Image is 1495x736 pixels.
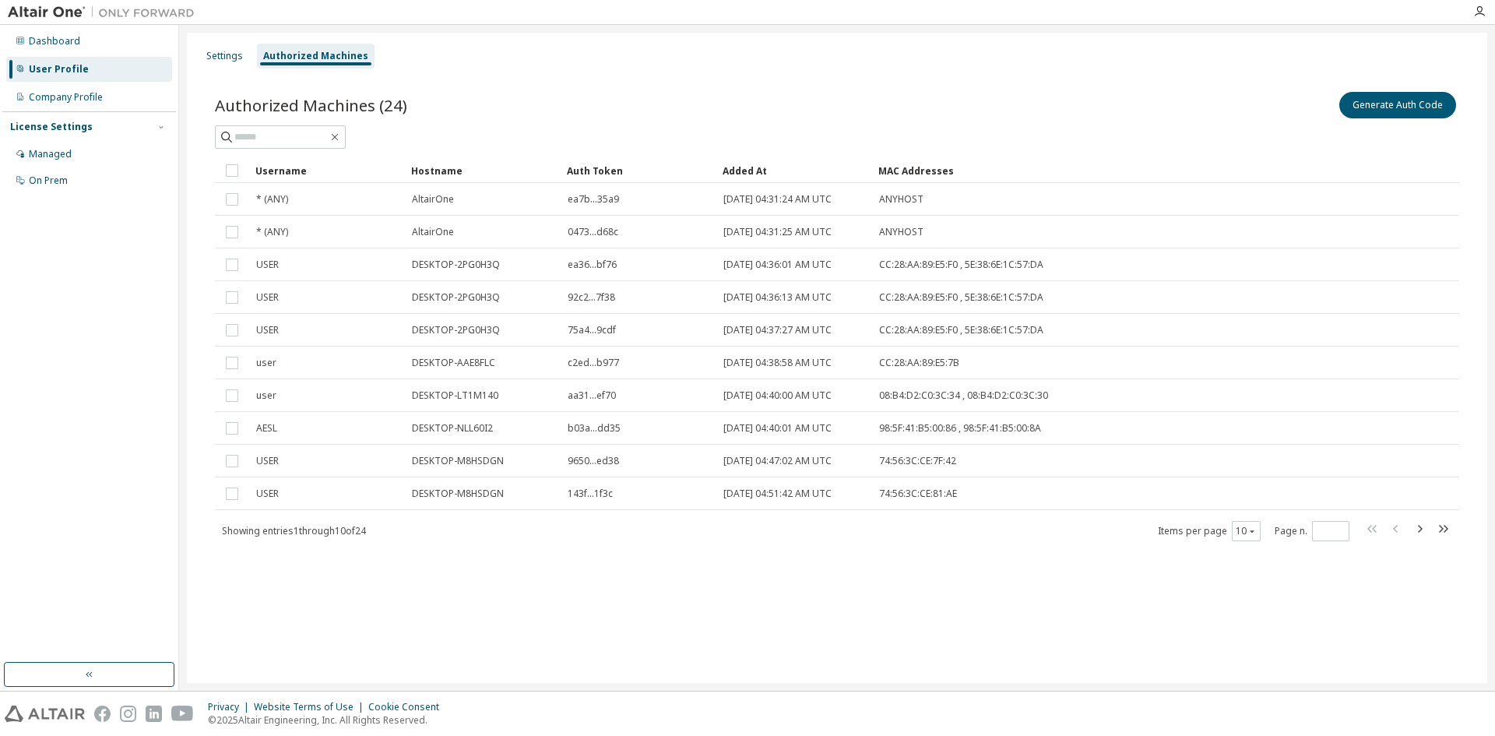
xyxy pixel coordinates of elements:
div: Managed [29,148,72,160]
span: b03a...dd35 [568,422,621,435]
span: CC:28:AA:89:E5:F0 , 5E:38:6E:1C:57:DA [879,324,1043,336]
img: youtube.svg [171,706,194,722]
span: Items per page [1158,521,1261,541]
span: * (ANY) [256,193,288,206]
span: 74:56:3C:CE:7F:42 [879,455,956,467]
div: User Profile [29,63,89,76]
span: [DATE] 04:31:24 AM UTC [723,193,832,206]
span: * (ANY) [256,226,288,238]
span: ea36...bf76 [568,259,617,271]
span: ea7b...35a9 [568,193,619,206]
div: Privacy [208,701,254,713]
button: 10 [1236,525,1257,537]
span: CC:28:AA:89:E5:7B [879,357,959,369]
span: 0473...d68c [568,226,618,238]
span: [DATE] 04:36:13 AM UTC [723,291,832,304]
span: Showing entries 1 through 10 of 24 [222,524,366,537]
div: Cookie Consent [368,701,448,713]
span: [DATE] 04:36:01 AM UTC [723,259,832,271]
div: Company Profile [29,91,103,104]
span: 75a4...9cdf [568,324,616,336]
span: DESKTOP-LT1M140 [412,389,498,402]
span: [DATE] 04:47:02 AM UTC [723,455,832,467]
div: Authorized Machines [263,50,368,62]
span: aa31...ef70 [568,389,616,402]
div: Hostname [411,158,554,183]
span: Page n. [1275,521,1349,541]
span: CC:28:AA:89:E5:F0 , 5E:38:6E:1C:57:DA [879,259,1043,271]
span: DESKTOP-M8HSDGN [412,488,504,500]
span: [DATE] 04:38:58 AM UTC [723,357,832,369]
span: ANYHOST [879,226,923,238]
span: [DATE] 04:51:42 AM UTC [723,488,832,500]
span: [DATE] 04:40:01 AM UTC [723,422,832,435]
div: Website Terms of Use [254,701,368,713]
span: CC:28:AA:89:E5:F0 , 5E:38:6E:1C:57:DA [879,291,1043,304]
span: 08:B4:D2:C0:3C:34 , 08:B4:D2:C0:3C:30 [879,389,1048,402]
div: License Settings [10,121,93,133]
span: USER [256,291,279,304]
img: linkedin.svg [146,706,162,722]
div: Auth Token [567,158,710,183]
span: USER [256,488,279,500]
span: user [256,357,276,369]
span: DESKTOP-AAE8FLC [412,357,495,369]
img: altair_logo.svg [5,706,85,722]
span: DESKTOP-2PG0H3Q [412,291,500,304]
img: facebook.svg [94,706,111,722]
span: DESKTOP-2PG0H3Q [412,324,500,336]
div: Added At [723,158,866,183]
span: USER [256,324,279,336]
span: 9650...ed38 [568,455,619,467]
p: © 2025 Altair Engineering, Inc. All Rights Reserved. [208,713,448,727]
span: DESKTOP-2PG0H3Q [412,259,500,271]
span: Authorized Machines (24) [215,94,407,116]
span: [DATE] 04:37:27 AM UTC [723,324,832,336]
button: Generate Auth Code [1339,92,1456,118]
div: MAC Addresses [878,158,1296,183]
span: DESKTOP-NLL60I2 [412,422,493,435]
span: user [256,389,276,402]
span: 143f...1f3c [568,488,613,500]
div: On Prem [29,174,68,187]
span: AltairOne [412,193,454,206]
div: Dashboard [29,35,80,48]
span: [DATE] 04:31:25 AM UTC [723,226,832,238]
span: USER [256,455,279,467]
div: Settings [206,50,243,62]
span: c2ed...b977 [568,357,619,369]
span: DESKTOP-M8HSDGN [412,455,504,467]
span: AESL [256,422,277,435]
span: AltairOne [412,226,454,238]
span: 98:5F:41:B5:00:86 , 98:5F:41:B5:00:8A [879,422,1041,435]
span: 74:56:3C:CE:81:AE [879,488,957,500]
img: Altair One [8,5,202,20]
span: USER [256,259,279,271]
div: Username [255,158,399,183]
span: [DATE] 04:40:00 AM UTC [723,389,832,402]
span: ANYHOST [879,193,923,206]
span: 92c2...7f38 [568,291,615,304]
img: instagram.svg [120,706,136,722]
